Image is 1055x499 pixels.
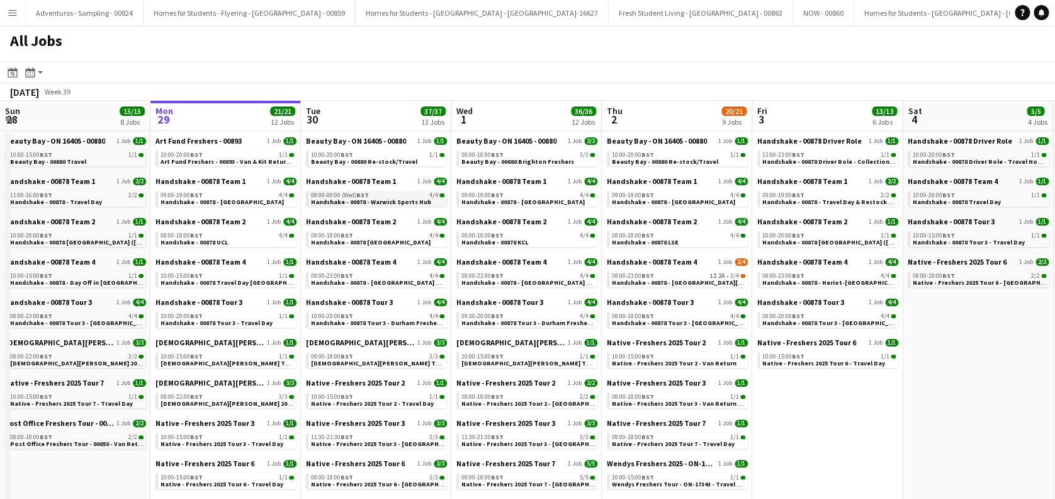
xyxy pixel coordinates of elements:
[730,152,739,158] span: 1/1
[607,176,748,217] div: Handshake - 00878 Team 11 Job4/409:00-19:00BST4/4Handshake - 00878 - [GEOGRAPHIC_DATA]
[908,257,1007,267] span: Native - Freshers 2025 Tour 6
[730,232,739,239] span: 4/4
[434,258,447,266] span: 4/4
[133,218,146,226] span: 1/1
[584,178,597,185] span: 4/4
[116,218,130,226] span: 1 Job
[10,151,144,165] a: 10:00-15:00BST1/1Beauty Bay - 00880 Travel
[306,176,447,186] a: Handshake - 00878 Team 11 Job4/4
[161,152,203,158] span: 10:00-20:00
[306,217,447,226] a: Handshake - 00878 Team 21 Job4/4
[5,257,95,267] span: Handshake - 00878 Team 4
[161,151,294,165] a: 10:00-20:00BST1/1Art Fund Freshers - 00893 - Van & Kit Return Day
[762,273,804,279] span: 08:00-23:00
[942,231,955,239] span: BST
[792,231,804,239] span: BST
[908,217,995,226] span: Handshake - 00878 Tour 3
[161,238,228,246] span: Handshake - 00878 UCL
[434,137,447,145] span: 1/1
[341,231,353,239] span: BST
[1019,258,1033,266] span: 1 Job
[1035,258,1049,266] span: 2/2
[306,217,447,257] div: Handshake - 00878 Team 21 Job4/408:00-18:00BST4/4Handshake - 00878 [GEOGRAPHIC_DATA]
[5,217,146,257] div: Handshake - 00878 Team 21 Job1/110:00-20:00BST1/1Handshake - 00878 [GEOGRAPHIC_DATA] ([GEOGRAPHIC...
[491,231,504,239] span: BST
[5,136,146,176] div: Beauty Bay - ON 16405 - 008801 Job1/110:00-15:00BST1/1Beauty Bay - 00880 Travel
[869,178,883,185] span: 1 Job
[311,232,353,239] span: 08:00-18:00
[40,191,52,199] span: BST
[155,217,296,257] div: Handshake - 00878 Team 21 Job4/408:00-18:00BST4/4Handshake - 00878 UCL
[267,178,281,185] span: 1 Job
[612,198,735,206] span: Handshake - 00878 - Lancaster
[612,231,745,246] a: 08:00-18:00BST4/4Handshake - 00878 LSE
[881,273,889,279] span: 4/4
[434,218,447,226] span: 4/4
[434,178,447,185] span: 4/4
[279,273,288,279] span: 1/1
[5,136,105,146] span: Beauty Bay - ON 16405 - 00880
[913,273,955,279] span: 08:00-18:00
[341,272,353,280] span: BST
[5,297,146,307] a: Handshake - 00878 Tour 31 Job4/4
[267,137,281,145] span: 1 Job
[5,217,146,226] a: Handshake - 00878 Team 21 Job1/1
[40,151,52,159] span: BST
[311,192,369,198] span: 08:00-00:00 (Wed)
[908,136,1049,176] div: Handshake - 00878 Driver Role1 Job1/110:00-20:00BST1/1Handshake - 00878 Driver Role - Travel Home
[267,258,281,266] span: 1 Job
[429,152,438,158] span: 1/1
[757,136,862,146] span: Handshake - 00878 Driver Role
[5,297,146,338] div: Handshake - 00878 Tour 31 Job4/408:00-23:00BST4/4Handshake - 00878 Tour 3 - [GEOGRAPHIC_DATA] Fre...
[283,178,296,185] span: 4/4
[1031,152,1040,158] span: 1/1
[155,217,245,226] span: Handshake - 00878 Team 2
[10,238,254,246] span: Handshake - 00878 Restock (Southend) & Travel to Hotel
[612,238,679,246] span: Handshake - 00878 LSE
[161,198,284,206] span: Handshake - 00878 - Warwick
[456,257,546,267] span: Handshake - 00878 Team 4
[757,136,898,146] a: Handshake - 00878 Driver Role1 Job1/1
[762,231,896,246] a: 10:00-20:00BST1/1Handshake - 00878 [GEOGRAPHIC_DATA] ([GEOGRAPHIC_DATA])
[190,231,203,239] span: BST
[491,151,504,159] span: BST
[908,257,1049,290] div: Native - Freshers 2025 Tour 61 Job2/208:00-18:00BST2/2Native - Freshers 2025 Tour 6 - [GEOGRAPHIC...
[10,272,144,286] a: 10:00-15:00BST1/1Handshake - 00878 - Day Off in [GEOGRAPHIC_DATA]
[155,176,296,186] a: Handshake - 00878 Team 11 Job4/4
[757,257,898,297] div: Handshake - 00878 Team 41 Job4/408:00-23:00BST4/4Handshake - 00878 - Heriot-[GEOGRAPHIC_DATA] On ...
[491,272,504,280] span: BST
[612,278,822,287] span: Handshake - 00878 - University of St Andrews On Site Day
[641,231,654,239] span: BST
[757,217,847,226] span: Handshake - 00878 Team 2
[607,136,748,146] a: Beauty Bay - ON 16405 - 008801 Job1/1
[641,151,654,159] span: BST
[456,176,597,186] a: Handshake - 00878 Team 11 Job4/4
[456,217,597,257] div: Handshake - 00878 Team 21 Job4/408:00-18:00BST4/4Handshake - 00878 KCL
[306,176,396,186] span: Handshake - 00878 Team 1
[709,273,717,279] span: 1I
[792,272,804,280] span: BST
[461,232,504,239] span: 08:00-18:00
[793,1,854,25] button: NOW - 00860
[128,232,137,239] span: 1/1
[757,176,898,217] div: Handshake - 00878 Team 11 Job2/209:00-19:00BST2/2Handshake - 00878 - Travel Day & Restock Day
[762,158,922,166] span: Handshake - 00878 Driver Role - Collection & Drop Off
[612,273,654,279] span: 08:00-23:00
[913,158,1047,166] span: Handshake - 00878 Driver Role - Travel Home
[155,217,296,226] a: Handshake - 00878 Team 21 Job4/4
[279,152,288,158] span: 1/1
[461,158,574,166] span: Beauty Bay - 00880 Brighton Freshers
[456,176,597,217] div: Handshake - 00878 Team 11 Job4/409:00-19:00BST4/4Handshake - 00878 - [GEOGRAPHIC_DATA]
[612,152,654,158] span: 10:00-20:00
[5,217,95,226] span: Handshake - 00878 Team 2
[155,176,296,217] div: Handshake - 00878 Team 11 Job4/409:00-19:00BST4/4Handshake - 00878 - [GEOGRAPHIC_DATA]
[908,136,1012,146] span: Handshake - 00878 Driver Role
[762,198,900,206] span: Handshake - 00878 - Travel Day & Restock Day
[456,176,546,186] span: Handshake - 00878 Team 1
[311,231,444,246] a: 08:00-18:00BST4/4Handshake - 00878 [GEOGRAPHIC_DATA]
[641,191,654,199] span: BST
[757,257,898,267] a: Handshake - 00878 Team 41 Job4/4
[456,297,597,307] a: Handshake - 00878 Tour 31 Job4/4
[311,191,444,205] a: 08:00-00:00 (Wed)BST4/4Handshake - 00878 - Warwick Sports Hub
[568,258,582,266] span: 1 Job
